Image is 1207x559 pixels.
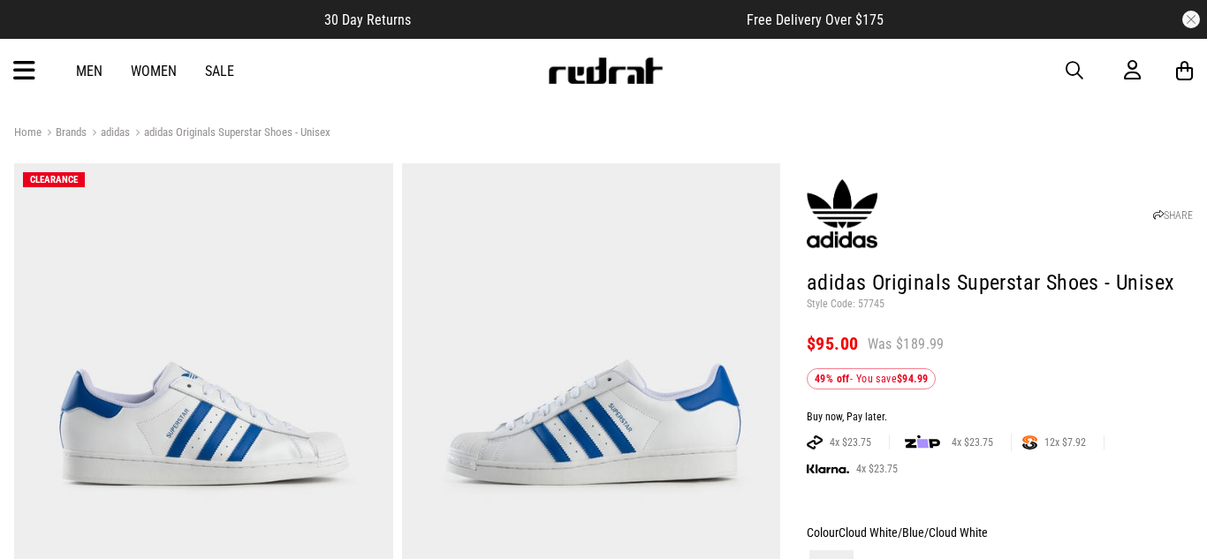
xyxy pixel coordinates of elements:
img: Redrat logo [547,57,664,84]
img: zip [905,434,940,451]
b: 49% off [815,373,850,385]
p: Style Code: 57745 [807,298,1193,312]
a: Brands [42,125,87,142]
span: Free Delivery Over $175 [747,11,884,28]
a: Home [14,125,42,139]
span: 4x $23.75 [823,435,878,449]
a: Men [76,63,102,79]
a: adidas [87,125,130,142]
a: Sale [205,63,234,79]
a: adidas Originals Superstar Shoes - Unisex [130,125,330,142]
div: - You save [807,368,936,389]
h1: adidas Originals Superstar Shoes - Unisex [807,269,1193,298]
img: AFTERPAY [807,435,823,449]
b: $94.99 [897,373,928,385]
span: 12x $7.92 [1037,435,1093,449]
img: KLARNA [807,465,849,474]
iframe: Customer reviews powered by Trustpilot [446,11,711,28]
span: 30 Day Returns [324,11,411,28]
span: CLEARANCE [30,174,78,185]
span: Was $189.99 [868,335,945,354]
img: adidas [807,178,877,249]
div: Buy now, Pay later. [807,411,1193,425]
span: 4x $23.75 [945,435,1000,449]
span: $95.00 [807,333,858,354]
div: Colour [807,522,1193,543]
span: 4x $23.75 [849,462,905,476]
a: SHARE [1153,209,1193,222]
a: Women [131,63,177,79]
span: Cloud White/Blue/Cloud White [839,525,988,540]
img: SPLITPAY [1022,435,1037,449]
